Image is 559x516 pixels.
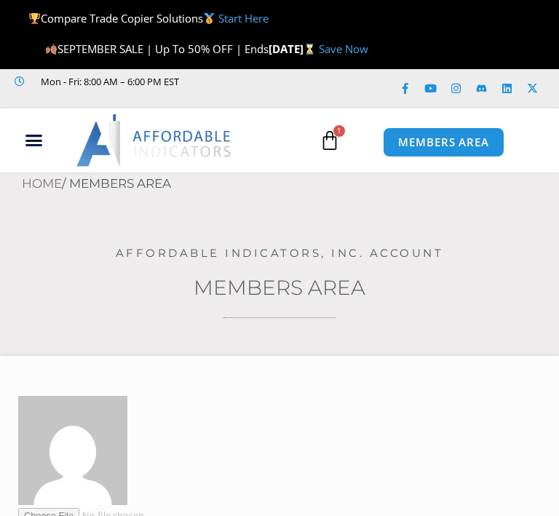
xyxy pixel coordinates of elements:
span: SEPTEMBER SALE | Up To 50% OFF | Ends [45,41,269,56]
a: 1 [298,119,362,162]
span: Mon - Fri: 8:00 AM – 6:00 PM EST [37,73,179,90]
div: Menu Toggle [6,127,61,154]
a: Members Area [194,275,365,300]
img: 🥇 [204,13,215,24]
img: LogoAI | Affordable Indicators – NinjaTrader [76,114,233,167]
iframe: Customer reviews powered by Trustpilot [15,90,233,105]
a: Affordable Indicators, Inc. Account [116,246,444,260]
span: 1 [333,125,345,137]
span: Compare Trade Copier Solutions [28,11,269,25]
nav: Breadcrumb [22,172,559,196]
img: ⌛ [304,44,315,55]
a: Start Here [218,11,269,25]
a: MEMBERS AREA [383,127,504,157]
a: Save Now [319,41,368,56]
span: MEMBERS AREA [398,137,489,148]
img: dcfac0529e081b635ef458410e22006181e4c76322ad6045ec8ba86e92f71a40 [18,396,127,505]
img: 🏆 [29,13,40,24]
a: Home [22,176,62,191]
strong: [DATE] [269,41,319,56]
img: 🍂 [46,44,57,55]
